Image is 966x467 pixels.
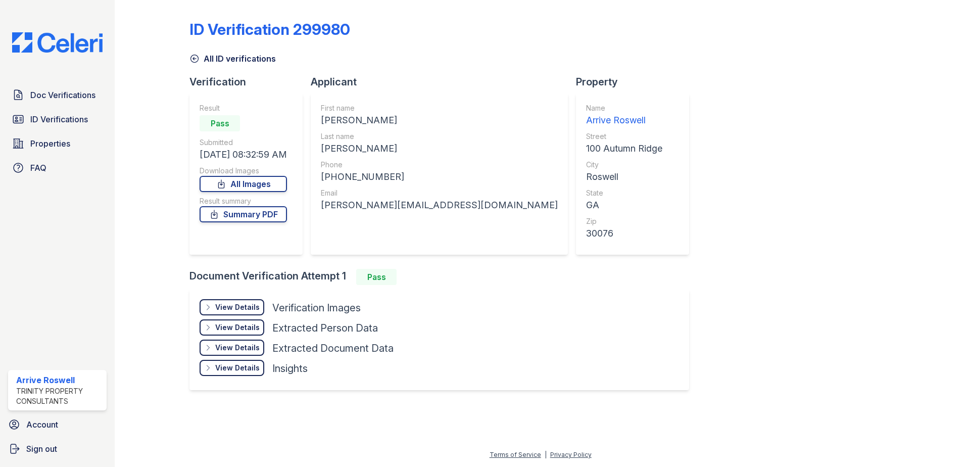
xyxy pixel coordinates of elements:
div: [PERSON_NAME] [321,142,558,156]
div: [DATE] 08:32:59 AM [200,148,287,162]
div: Trinity Property Consultants [16,386,103,406]
a: Sign out [4,439,111,459]
div: Result [200,103,287,113]
span: Account [26,418,58,431]
a: Properties [8,133,107,154]
a: All Images [200,176,287,192]
div: Last name [321,131,558,142]
img: CE_Logo_Blue-a8612792a0a2168367f1c8372b55b34899dd931a85d93a1a3d3e32e68fde9ad4.png [4,32,111,53]
div: [PERSON_NAME] [321,113,558,127]
div: [PHONE_NUMBER] [321,170,558,184]
span: ID Verifications [30,113,88,125]
a: Account [4,414,111,435]
div: 30076 [586,226,662,241]
div: Result summary [200,196,287,206]
div: View Details [215,322,260,333]
div: Email [321,188,558,198]
div: [PERSON_NAME][EMAIL_ADDRESS][DOMAIN_NAME] [321,198,558,212]
span: Doc Verifications [30,89,95,101]
div: First name [321,103,558,113]
a: Summary PDF [200,206,287,222]
div: | [545,451,547,458]
div: Zip [586,216,662,226]
div: Pass [356,269,397,285]
div: Phone [321,160,558,170]
div: Property [576,75,697,89]
div: Submitted [200,137,287,148]
div: Street [586,131,662,142]
div: Insights [272,361,308,376]
div: Download Images [200,166,287,176]
div: View Details [215,363,260,373]
div: View Details [215,343,260,353]
div: View Details [215,302,260,312]
div: Name [586,103,662,113]
div: Roswell [586,170,662,184]
div: City [586,160,662,170]
div: Verification [189,75,311,89]
a: Terms of Service [490,451,541,458]
div: Extracted Document Data [272,341,394,355]
div: ID Verification 299980 [189,20,350,38]
a: Privacy Policy [550,451,592,458]
div: Verification Images [272,301,361,315]
a: Doc Verifications [8,85,107,105]
a: FAQ [8,158,107,178]
span: Sign out [26,443,57,455]
span: FAQ [30,162,46,174]
div: 100 Autumn Ridge [586,142,662,156]
div: Extracted Person Data [272,321,378,335]
div: Arrive Roswell [16,374,103,386]
a: Name Arrive Roswell [586,103,662,127]
div: Applicant [311,75,576,89]
div: GA [586,198,662,212]
span: Properties [30,137,70,150]
div: Document Verification Attempt 1 [189,269,697,285]
div: Arrive Roswell [586,113,662,127]
div: Pass [200,115,240,131]
a: ID Verifications [8,109,107,129]
div: State [586,188,662,198]
a: All ID verifications [189,53,276,65]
